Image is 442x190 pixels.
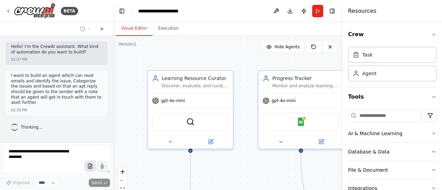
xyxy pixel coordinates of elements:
[85,161,96,172] button: Upload files
[21,124,42,130] span: Thinking...
[3,178,33,187] button: Improve
[348,87,436,107] button: Tools
[348,167,388,173] div: File & Document
[348,25,436,44] button: Crew
[118,167,127,176] button: zoom in
[272,75,339,82] div: Progress Tracker
[11,57,27,62] div: 02:37 PM
[348,161,436,179] button: File & Document
[161,98,185,103] span: gpt-4o-mini
[271,98,296,103] span: gpt-4o-mini
[61,7,78,15] div: BETA
[138,8,195,14] nav: breadcrumb
[348,124,436,142] button: AI & Machine Learning
[348,130,402,137] div: AI & Machine Learning
[14,3,55,19] img: Logo
[348,7,376,15] h4: Resources
[147,70,233,149] div: Learning Resource CuratorDiscover, evaluate, and curate personalized learning resources for {subj...
[258,70,344,149] div: Progress TrackerMonitor and analyze learning progress across {subject} courses and materials. Tra...
[117,6,127,16] button: Hide left sidebar
[327,6,337,16] button: Hide right sidebar
[118,176,127,185] button: zoom out
[153,21,184,36] button: Execution
[97,161,107,171] button: Click to speak your automation idea
[348,44,436,87] div: Crew
[11,108,27,113] div: 02:39 PM
[118,41,136,47] div: Version 1
[77,25,94,33] button: Switch to previous chat
[362,70,376,77] div: Agent
[272,83,339,89] div: Monitor and analyze learning progress across {subject} courses and materials. Track completion ra...
[301,138,340,146] button: Open in side panel
[116,21,153,36] button: Visual Editor
[186,118,194,126] img: SerperDevTool
[13,180,30,186] span: Improve
[96,25,107,33] button: Start a new chat
[191,138,230,146] button: Open in side panel
[362,51,373,58] div: Task
[297,118,305,126] img: Google Sheets
[275,44,300,50] span: Hide Agents
[348,148,390,155] div: Database & Data
[89,179,110,187] button: Send
[262,41,304,52] button: Hide Agents
[11,73,102,106] p: I want to build an agent which can read emails and identify the issue, Categorize the issues and ...
[348,143,436,161] button: Database & Data
[11,44,102,55] p: Hello! I'm the CrewAI assistant. What kind of automation do you want to build?
[162,75,229,82] div: Learning Resource Curator
[92,180,102,186] span: Send
[162,83,229,89] div: Discover, evaluate, and curate personalized learning resources for {subject} based on {learning_l...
